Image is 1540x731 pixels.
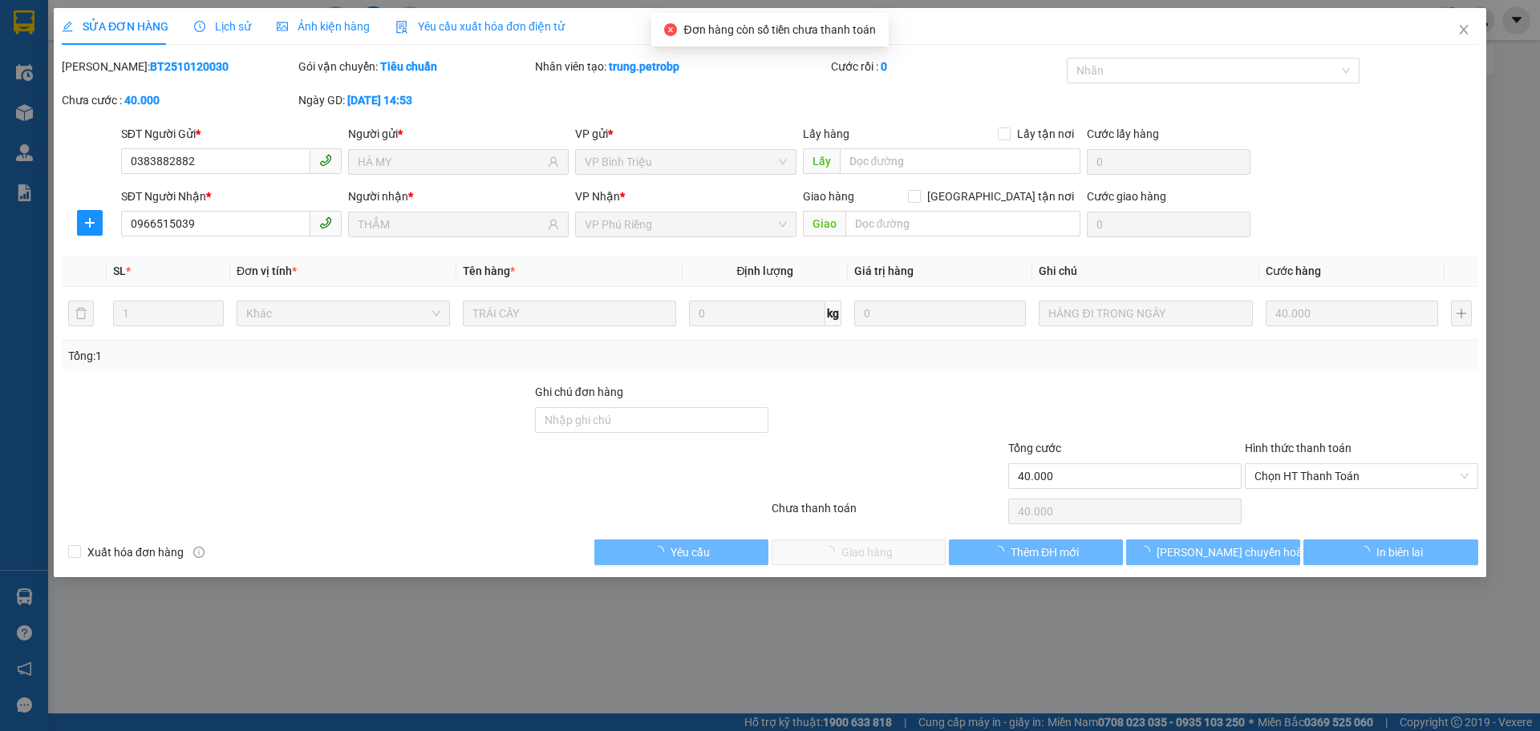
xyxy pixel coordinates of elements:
[803,190,854,203] span: Giao hàng
[772,539,946,565] button: Giao hàng
[463,301,676,326] input: VD: Bàn, Ghế
[921,188,1080,205] span: [GEOGRAPHIC_DATA] tận nơi
[62,20,168,33] span: SỬA ĐƠN HÀNG
[831,58,1064,75] div: Cước rồi :
[347,94,412,107] b: [DATE] 14:53
[277,21,288,32] span: picture
[395,21,408,34] img: icon
[1139,546,1157,557] span: loading
[1033,256,1259,287] th: Ghi chú
[549,219,560,230] span: user
[854,301,1027,326] input: 0
[358,216,545,233] input: Tên người nhận
[586,212,787,236] span: VP Phú Riềng
[803,127,849,140] span: Lấy hàng
[124,94,160,107] b: 40.000
[68,347,594,365] div: Tổng: 1
[576,190,621,203] span: VP Nhận
[78,216,102,229] span: plus
[121,188,342,205] div: SĐT Người Nhận
[237,265,297,277] span: Đơn vị tính
[150,60,229,73] b: BT2510120030
[803,148,840,174] span: Lấy
[348,188,569,205] div: Người nhận
[1087,190,1166,203] label: Cước giao hàng
[246,301,440,325] span: Khác
[683,23,875,36] span: Đơn hàng còn số tiền chưa thanh toán
[737,265,794,277] span: Định lượng
[380,60,437,73] b: Tiêu chuẩn
[358,153,545,171] input: Tên người gửi
[463,265,515,277] span: Tên hàng
[1011,125,1080,143] span: Lấy tận nơi
[535,58,828,75] div: Nhân viên tạo:
[319,216,332,229] span: phone
[993,546,1011,557] span: loading
[62,58,295,75] div: [PERSON_NAME]:
[845,211,1080,236] input: Dọc đường
[535,386,623,398] label: Ghi chú đơn hàng
[319,154,332,167] span: phone
[1376,543,1423,561] span: In biên lai
[81,543,190,561] span: Xuất hóa đơn hàng
[1087,149,1250,175] input: Cước lấy hàng
[1254,464,1469,488] span: Chọn HT Thanh Toán
[825,301,841,326] span: kg
[586,150,787,174] span: VP Bình Triệu
[121,125,342,143] div: SĐT Người Gửi
[840,148,1080,174] input: Dọc đường
[77,210,103,236] button: plus
[298,91,532,109] div: Ngày GD:
[803,211,845,236] span: Giao
[113,265,126,277] span: SL
[1008,442,1061,454] span: Tổng cước
[609,60,679,73] b: trung.petrobp
[348,125,569,143] div: Người gửi
[549,156,560,168] span: user
[653,546,671,557] span: loading
[193,547,205,558] span: info-circle
[1451,301,1472,326] button: plus
[1126,539,1300,565] button: [PERSON_NAME] chuyển hoàn
[949,539,1123,565] button: Thêm ĐH mới
[1087,127,1159,140] label: Cước lấy hàng
[576,125,796,143] div: VP gửi
[854,265,914,277] span: Giá trị hàng
[1266,301,1438,326] input: 0
[671,543,710,561] span: Yêu cầu
[1304,539,1478,565] button: In biên lai
[68,301,94,326] button: delete
[1087,212,1250,237] input: Cước giao hàng
[62,21,73,32] span: edit
[594,539,768,565] button: Yêu cầu
[1266,265,1321,277] span: Cước hàng
[664,23,677,36] span: close-circle
[62,91,295,109] div: Chưa cước :
[1039,301,1253,326] input: Ghi Chú
[535,407,768,433] input: Ghi chú đơn hàng
[770,499,1007,527] div: Chưa thanh toán
[194,20,251,33] span: Lịch sử
[1157,543,1309,561] span: [PERSON_NAME] chuyển hoàn
[1457,23,1470,36] span: close
[395,20,565,33] span: Yêu cầu xuất hóa đơn điện tử
[881,60,887,73] b: 0
[1011,543,1079,561] span: Thêm ĐH mới
[1245,442,1352,454] label: Hình thức thanh toán
[194,21,205,32] span: clock-circle
[1359,546,1376,557] span: loading
[298,58,532,75] div: Gói vận chuyển:
[277,20,370,33] span: Ảnh kiện hàng
[1441,8,1486,53] button: Close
